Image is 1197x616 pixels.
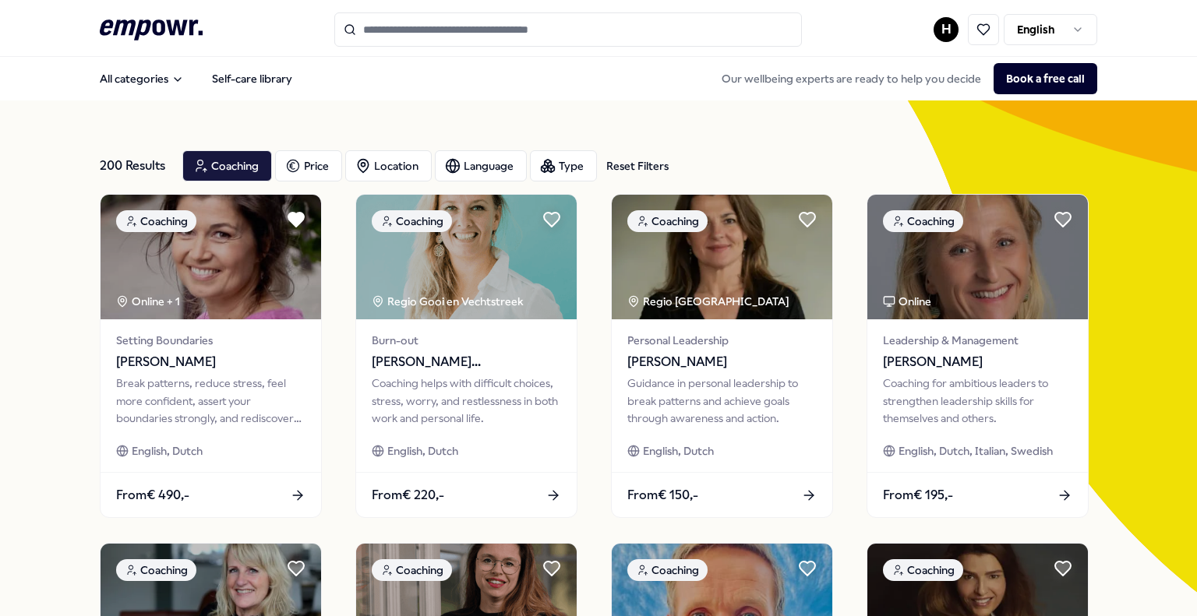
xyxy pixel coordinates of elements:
button: H [934,17,959,42]
a: package imageCoachingRegio [GEOGRAPHIC_DATA] Personal Leadership[PERSON_NAME]Guidance in personal... [611,194,833,518]
a: Self-care library [199,63,305,94]
div: Reset Filters [606,157,669,174]
div: Regio Gooi en Vechtstreek [372,293,525,310]
div: Coaching [372,559,452,581]
span: From € 220,- [372,485,444,505]
button: Price [275,150,342,181]
img: package image [356,195,577,319]
div: Coaching helps with difficult choices, stress, worry, and restlessness in both work and personal ... [372,375,561,427]
span: English, Dutch [387,442,458,459]
input: Search for products, categories or subcategories [334,12,802,47]
nav: Main [87,63,305,94]
span: English, Dutch, Italian, Swedish [899,442,1053,459]
div: Coaching [116,559,196,581]
span: Setting Boundaries [116,332,305,349]
span: From € 490,- [116,485,189,505]
img: package image [101,195,321,319]
div: Guidance in personal leadership to break patterns and achieve goals through awareness and action. [627,375,817,427]
div: 200 Results [100,150,170,181]
button: Location [345,150,432,181]
button: Language [435,150,527,181]
div: Coaching [627,559,708,581]
button: All categories [87,63,196,94]
div: Online + 1 [116,293,180,310]
span: English, Dutch [643,442,714,459]
div: Coaching [883,559,963,581]
div: Coaching [883,210,963,232]
a: package imageCoachingOnlineLeadership & Management[PERSON_NAME]Coaching for ambitious leaders to ... [867,194,1089,518]
span: [PERSON_NAME] [116,352,305,372]
span: Burn-out [372,332,561,349]
a: package imageCoachingOnline + 1Setting Boundaries[PERSON_NAME]Break patterns, reduce stress, feel... [100,194,322,518]
span: English, Dutch [132,442,203,459]
div: Coaching [372,210,452,232]
button: Book a free call [994,63,1097,94]
div: Our wellbeing experts are ready to help you decide [709,63,1097,94]
span: Leadership & Management [883,332,1072,349]
div: Break patterns, reduce stress, feel more confident, assert your boundaries strongly, and rediscov... [116,375,305,427]
div: Regio [GEOGRAPHIC_DATA] [627,293,792,310]
img: package image [867,195,1088,319]
a: package imageCoachingRegio Gooi en Vechtstreek Burn-out[PERSON_NAME][GEOGRAPHIC_DATA]Coaching hel... [355,194,577,518]
div: Coaching [116,210,196,232]
button: Type [530,150,597,181]
div: Coaching [627,210,708,232]
span: From € 195,- [883,485,953,505]
span: [PERSON_NAME][GEOGRAPHIC_DATA] [372,352,561,372]
div: Coaching for ambitious leaders to strengthen leadership skills for themselves and others. [883,375,1072,427]
button: Coaching [182,150,272,181]
span: From € 150,- [627,485,698,505]
span: [PERSON_NAME] [627,352,817,372]
span: Personal Leadership [627,332,817,349]
div: Online [883,293,931,310]
img: package image [612,195,832,319]
span: [PERSON_NAME] [883,352,1072,372]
